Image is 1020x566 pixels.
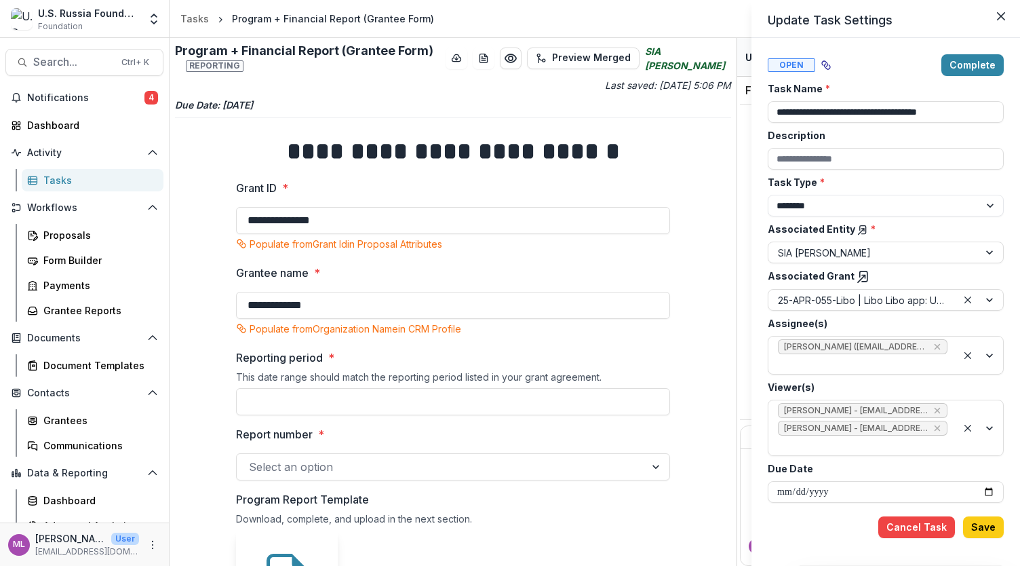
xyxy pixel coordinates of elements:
[768,175,996,189] label: Task Type
[768,222,996,236] label: Associated Entity
[768,380,996,394] label: Viewer(s)
[784,406,928,415] span: [PERSON_NAME] - [EMAIL_ADDRESS][DOMAIN_NAME]
[878,516,955,538] button: Cancel Task
[784,342,928,352] span: [PERSON_NAME] ([EMAIL_ADDRESS][DOMAIN_NAME])
[768,316,996,331] label: Assignee(s)
[768,58,815,72] span: Open
[941,54,1004,76] button: Complete
[932,340,943,354] div: Remove Marina Bezmaternykh (mbezma@protonmail.com)
[990,5,1012,27] button: Close
[960,420,976,436] div: Clear selected options
[768,461,996,476] label: Due Date
[768,269,996,284] label: Associated Grant
[784,423,928,433] span: [PERSON_NAME] - [EMAIL_ADDRESS][DOMAIN_NAME]
[815,54,837,76] button: View dependent tasks
[960,292,976,308] div: Clear selected options
[768,128,996,143] label: Description
[932,421,943,435] div: Remove Maria Lvova - mlvova@usrf.us
[932,404,943,417] div: Remove Gennady Podolny - gpodolny@usrf.us
[960,347,976,364] div: Clear selected options
[768,81,996,96] label: Task Name
[963,516,1004,538] button: Save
